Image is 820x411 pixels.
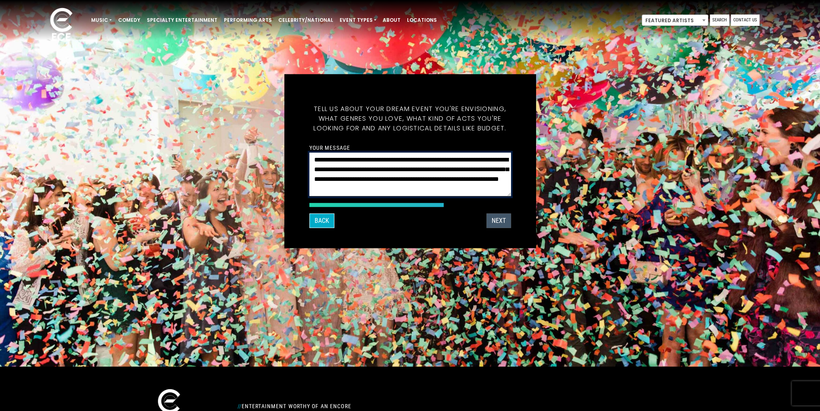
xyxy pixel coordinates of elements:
[221,13,275,27] a: Performing Arts
[88,13,115,27] a: Music
[309,213,334,228] button: Back
[731,15,759,26] a: Contact Us
[309,144,350,151] label: Your message
[710,15,729,26] a: Search
[144,13,221,27] a: Specialty Entertainment
[309,94,511,143] h5: Tell us about your dream event you're envisioning, what genres you love, what kind of acts you're...
[238,403,242,409] span: //
[380,13,404,27] a: About
[115,13,144,27] a: Comedy
[275,13,336,27] a: Celebrity/National
[41,6,81,45] img: ece_new_logo_whitev2-1.png
[486,213,511,228] button: Next
[642,15,708,26] span: Featured Artists
[336,13,380,27] a: Event Types
[404,13,440,27] a: Locations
